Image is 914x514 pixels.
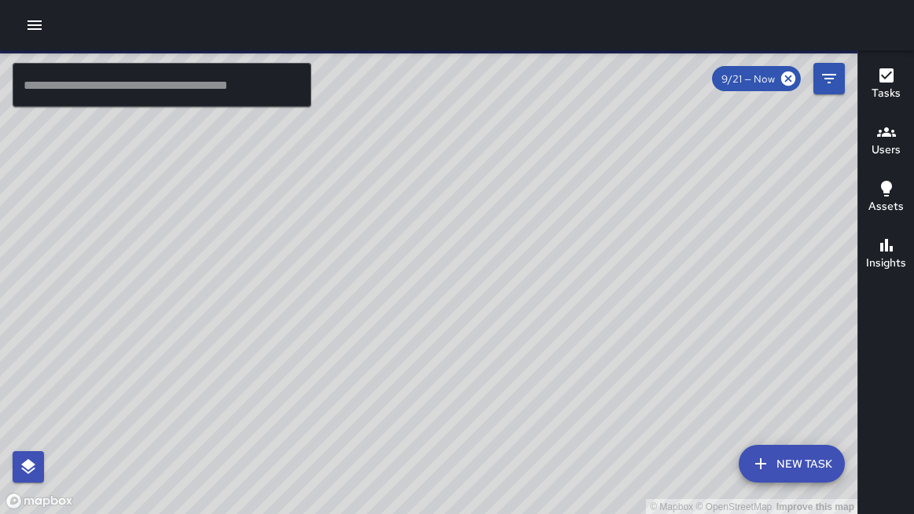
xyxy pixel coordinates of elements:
[739,445,845,483] button: New Task
[813,63,845,94] button: Filters
[858,57,914,113] button: Tasks
[872,141,901,159] h6: Users
[858,113,914,170] button: Users
[872,85,901,102] h6: Tasks
[868,198,904,215] h6: Assets
[858,170,914,226] button: Assets
[712,66,801,91] div: 9/21 — Now
[866,255,906,272] h6: Insights
[858,226,914,283] button: Insights
[712,72,784,86] span: 9/21 — Now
